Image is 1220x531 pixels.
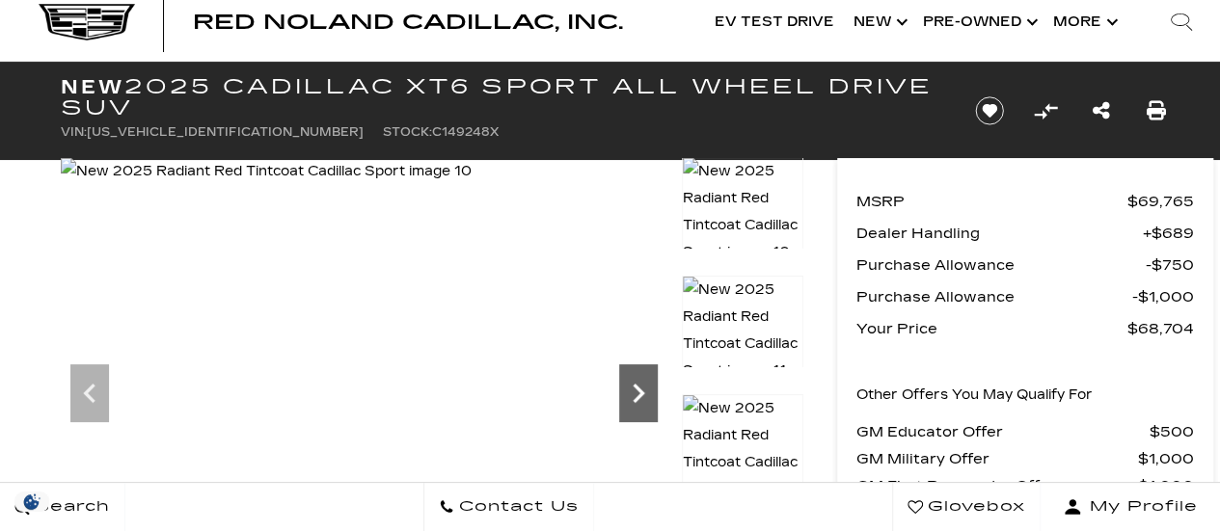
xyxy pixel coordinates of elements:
img: New 2025 Radiant Red Tintcoat Cadillac Sport image 10 [682,157,803,267]
span: Search [30,493,110,520]
img: New 2025 Radiant Red Tintcoat Cadillac Sport image 12 [682,394,803,504]
span: Your Price [856,315,1127,342]
span: $1,000 [1132,283,1194,310]
span: $500 [1150,418,1194,445]
span: $1,000 [1138,472,1194,499]
img: Cadillac Dark Logo with Cadillac White Text [39,4,135,40]
a: MSRP $69,765 [856,188,1194,215]
a: Contact Us [423,483,594,531]
span: [US_VEHICLE_IDENTIFICATION_NUMBER] [87,125,364,139]
img: Opt-Out Icon [10,491,54,512]
span: $68,704 [1127,315,1194,342]
p: Other Offers You May Qualify For [856,382,1093,409]
button: Open user profile menu [1041,483,1220,531]
div: Next [619,364,658,422]
a: GM Educator Offer $500 [856,418,1194,445]
a: Print this New 2025 Cadillac XT6 Sport All Wheel Drive SUV [1147,97,1166,124]
span: GM Military Offer [856,445,1138,472]
span: $689 [1143,220,1194,247]
span: GM First Responder Offer [856,472,1138,499]
a: GM Military Offer $1,000 [856,445,1194,472]
a: Purchase Allowance $1,000 [856,283,1194,310]
span: Purchase Allowance [856,252,1146,279]
span: Contact Us [454,493,579,520]
button: Save vehicle [968,95,1011,126]
span: VIN: [61,125,87,139]
a: Glovebox [892,483,1041,531]
a: Your Price $68,704 [856,315,1194,342]
span: MSRP [856,188,1127,215]
a: Purchase Allowance $750 [856,252,1194,279]
span: GM Educator Offer [856,418,1150,445]
span: My Profile [1082,493,1198,520]
img: New 2025 Radiant Red Tintcoat Cadillac Sport image 10 [61,158,472,185]
a: Dealer Handling $689 [856,220,1194,247]
a: GM First Responder Offer $1,000 [856,472,1194,499]
span: $750 [1146,252,1194,279]
a: Share this New 2025 Cadillac XT6 Sport All Wheel Drive SUV [1092,97,1109,124]
section: Click to Open Cookie Consent Modal [10,491,54,512]
span: Dealer Handling [856,220,1143,247]
span: Red Noland Cadillac, Inc. [193,11,623,34]
h1: 2025 Cadillac XT6 Sport All Wheel Drive SUV [61,76,943,119]
button: Compare Vehicle [1031,96,1060,125]
span: $1,000 [1138,445,1194,472]
span: $69,765 [1127,188,1194,215]
a: Red Noland Cadillac, Inc. [193,13,623,32]
img: New 2025 Radiant Red Tintcoat Cadillac Sport image 11 [682,276,803,385]
span: C149248X [432,125,499,139]
span: Stock: [383,125,432,139]
span: Purchase Allowance [856,283,1132,310]
span: Glovebox [923,493,1025,520]
strong: New [61,75,124,98]
div: Previous [70,364,109,422]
